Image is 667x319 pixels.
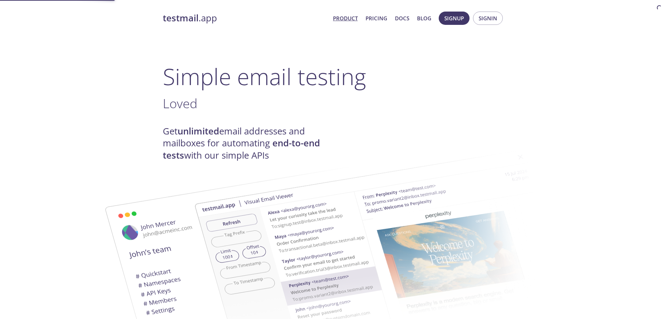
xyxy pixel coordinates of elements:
[366,14,387,23] a: Pricing
[395,14,409,23] a: Docs
[417,14,431,23] a: Blog
[163,63,505,90] h1: Simple email testing
[163,137,320,161] strong: end-to-end tests
[163,12,327,24] a: testmail.app
[473,12,503,25] button: Signin
[333,14,358,23] a: Product
[444,14,464,23] span: Signup
[439,12,470,25] button: Signup
[163,95,197,112] span: Loved
[178,125,219,137] strong: unlimited
[163,125,334,161] h4: Get email addresses and mailboxes for automating with our simple APIs
[163,12,199,24] strong: testmail
[479,14,497,23] span: Signin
